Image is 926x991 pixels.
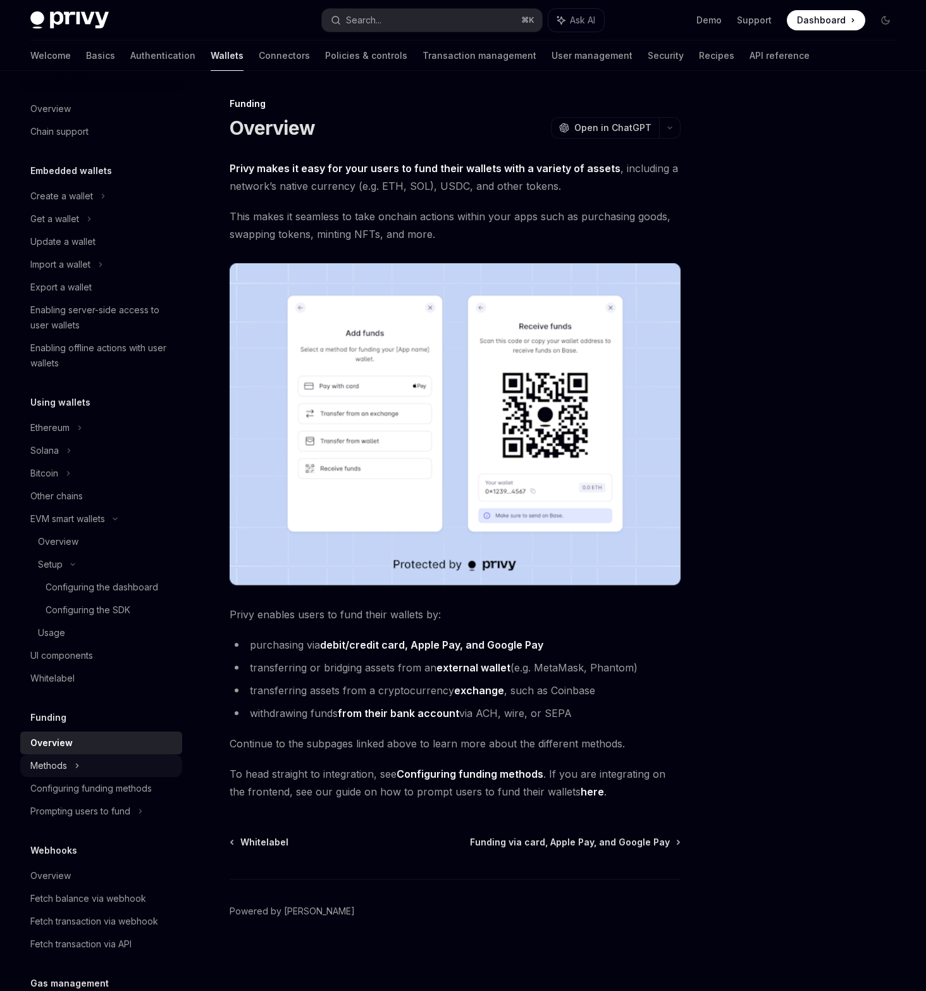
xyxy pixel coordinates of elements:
a: Welcome [30,41,71,71]
div: Enabling offline actions with user wallets [30,340,175,371]
img: dark logo [30,11,109,29]
a: Configuring the dashboard [20,576,182,599]
div: Overview [38,534,78,549]
button: Open in ChatGPT [551,117,659,139]
div: Search... [346,13,381,28]
button: Search...⌘K [322,9,541,32]
a: Configuring the SDK [20,599,182,621]
a: Transaction management [423,41,536,71]
a: Chain support [20,120,182,143]
span: Dashboard [797,14,846,27]
a: Whitelabel [20,667,182,690]
a: Connectors [259,41,310,71]
a: Whitelabel [231,836,288,849]
a: Powered by [PERSON_NAME] [230,905,355,918]
a: Enabling server-side access to user wallets [20,299,182,337]
a: Fetch transaction via API [20,933,182,956]
span: ⌘ K [521,15,534,25]
a: Authentication [130,41,195,71]
span: This makes it seamless to take onchain actions within your apps such as purchasing goods, swappin... [230,208,681,243]
li: withdrawing funds via ACH, wire, or SEPA [230,704,681,722]
a: Recipes [699,41,734,71]
a: Configuring funding methods [397,768,543,781]
div: UI components [30,648,93,663]
strong: debit/credit card, Apple Pay, and Google Pay [320,639,543,651]
div: Create a wallet [30,189,93,204]
h5: Webhooks [30,843,77,858]
a: Overview [20,732,182,754]
h5: Funding [30,710,66,725]
a: here [581,785,604,799]
a: Configuring funding methods [20,777,182,800]
a: Policies & controls [325,41,407,71]
a: Overview [20,864,182,887]
a: Export a wallet [20,276,182,299]
a: Dashboard [787,10,865,30]
div: Enabling server-side access to user wallets [30,302,175,333]
div: Prompting users to fund [30,804,130,819]
a: Basics [86,41,115,71]
h5: Embedded wallets [30,163,112,178]
li: purchasing via [230,636,681,654]
div: Configuring the SDK [46,602,130,618]
div: Fetch balance via webhook [30,891,146,906]
li: transferring assets from a cryptocurrency , such as Coinbase [230,682,681,699]
span: Privy enables users to fund their wallets by: [230,606,681,623]
div: Funding [230,97,681,110]
a: Security [648,41,684,71]
a: Fetch balance via webhook [20,887,182,910]
span: Ask AI [570,14,595,27]
div: Bitcoin [30,466,58,481]
a: from their bank account [338,707,459,720]
a: UI components [20,644,182,667]
img: images/Funding.png [230,263,681,585]
div: Import a wallet [30,257,90,272]
strong: Privy makes it easy for your users to fund their wallets with a variety of assets [230,162,620,175]
li: transferring or bridging assets from an (e.g. MetaMask, Phantom) [230,659,681,676]
div: Solana [30,443,59,458]
div: Get a wallet [30,211,79,227]
span: To head straight to integration, see . If you are integrating on the frontend, see our guide on h... [230,765,681,801]
a: Usage [20,621,182,644]
a: API reference [750,41,810,71]
h5: Using wallets [30,395,90,410]
div: Export a wallet [30,280,92,295]
a: Overview [20,530,182,553]
div: Fetch transaction via API [30,937,132,952]
span: Whitelabel [240,836,288,849]
h1: Overview [230,116,315,139]
a: Funding via card, Apple Pay, and Google Pay [470,836,679,849]
a: User management [552,41,633,71]
a: Support [737,14,772,27]
span: Continue to the subpages linked above to learn more about the different methods. [230,735,681,752]
div: Overview [30,101,71,116]
div: Whitelabel [30,671,75,686]
div: Chain support [30,124,89,139]
a: Wallets [211,41,244,71]
a: Fetch transaction via webhook [20,910,182,933]
button: Ask AI [548,9,604,32]
h5: Gas management [30,976,109,991]
a: Demo [696,14,722,27]
div: Overview [30,868,71,883]
a: Enabling offline actions with user wallets [20,337,182,375]
div: Setup [38,557,63,572]
div: Update a wallet [30,234,96,249]
div: Methods [30,758,67,773]
div: Ethereum [30,420,70,435]
a: Update a wallet [20,230,182,253]
div: Configuring the dashboard [46,580,158,595]
span: Open in ChatGPT [574,122,651,134]
span: , including a network’s native currency (e.g. ETH, SOL), USDC, and other tokens. [230,159,681,195]
a: Overview [20,97,182,120]
div: Fetch transaction via webhook [30,914,158,929]
a: exchange [454,684,504,697]
a: external wallet [436,661,510,675]
div: Overview [30,735,73,751]
div: Other chains [30,489,83,504]
div: Usage [38,625,65,640]
a: debit/credit card, Apple Pay, and Google Pay [320,639,543,652]
div: Configuring funding methods [30,781,152,796]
